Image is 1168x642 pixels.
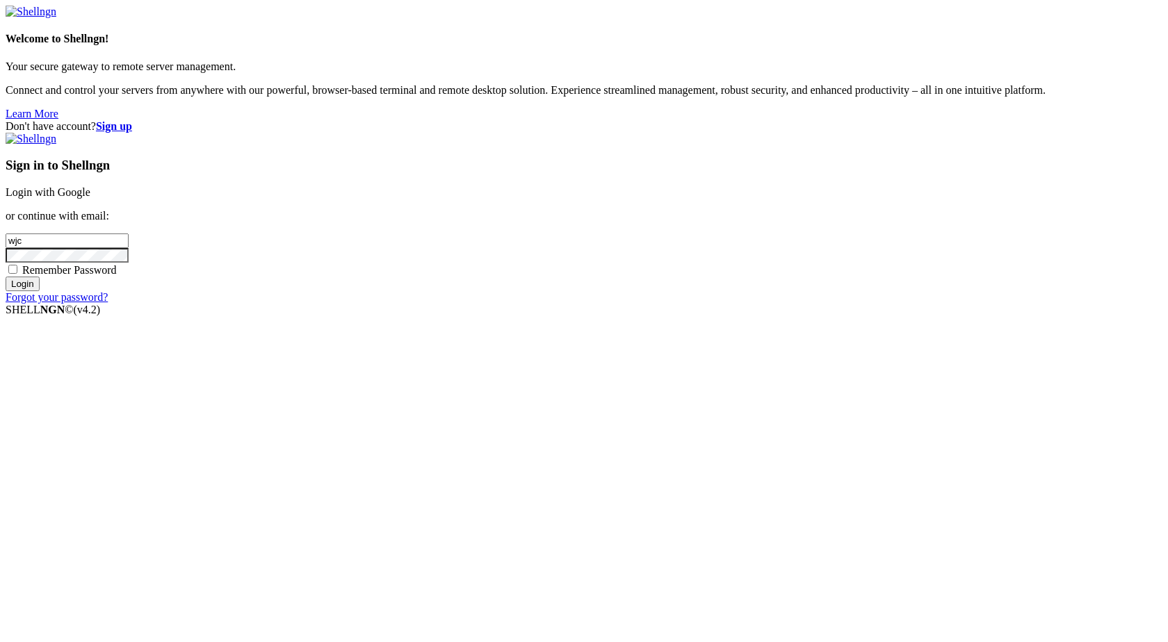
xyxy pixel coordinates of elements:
[40,304,65,315] b: NGN
[6,186,90,198] a: Login with Google
[96,120,132,132] a: Sign up
[6,33,1162,45] h4: Welcome to Shellngn!
[6,120,1162,133] div: Don't have account?
[6,108,58,120] a: Learn More
[22,264,117,276] span: Remember Password
[6,60,1162,73] p: Your secure gateway to remote server management.
[6,6,56,18] img: Shellngn
[74,304,101,315] span: 4.2.0
[6,277,40,291] input: Login
[8,265,17,274] input: Remember Password
[6,133,56,145] img: Shellngn
[6,304,100,315] span: SHELL ©
[6,84,1162,97] p: Connect and control your servers from anywhere with our powerful, browser-based terminal and remo...
[6,210,1162,222] p: or continue with email:
[6,291,108,303] a: Forgot your password?
[6,158,1162,173] h3: Sign in to Shellngn
[6,233,129,248] input: Email address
